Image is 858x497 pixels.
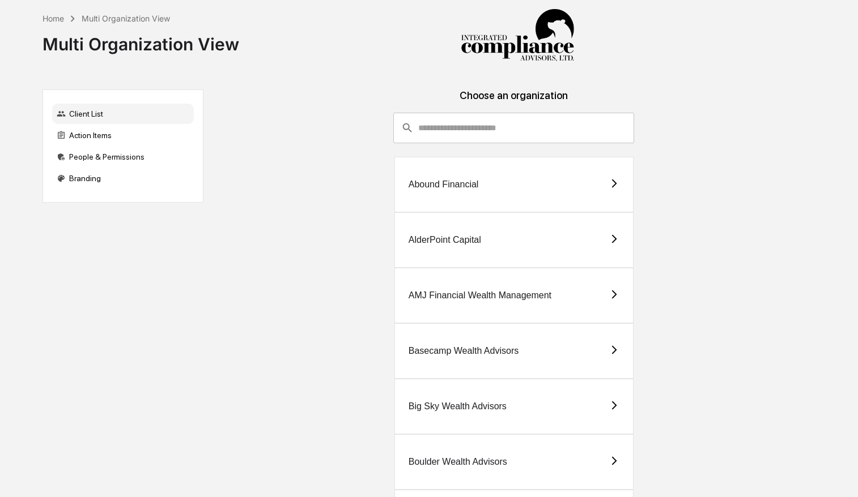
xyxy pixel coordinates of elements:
[52,147,194,167] div: People & Permissions
[52,125,194,145] div: Action Items
[409,457,507,467] div: Boulder Wealth Advisors
[409,179,479,190] div: Abound Financial
[393,113,634,143] div: consultant-dashboard__filter-organizations-search-bar
[52,168,194,188] div: Branding
[43,14,64,23] div: Home
[409,401,507,412] div: Big Sky Wealth Advisors
[82,14,170,23] div: Multi Organization View
[213,89,815,113] div: Choose an organization
[409,290,551,301] div: AMJ Financial Wealth Management
[461,9,574,62] img: Integrated Compliance Advisors
[52,104,194,124] div: Client List
[43,25,239,54] div: Multi Organization View
[409,346,519,356] div: Basecamp Wealth Advisors
[409,235,481,245] div: AlderPoint Capital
